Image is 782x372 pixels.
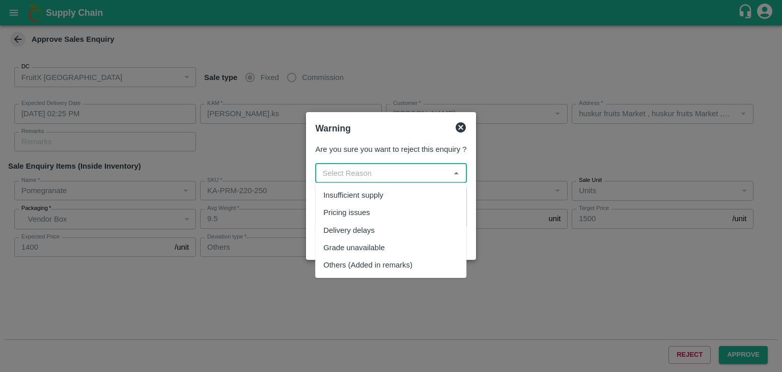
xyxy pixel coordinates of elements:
[323,242,384,253] div: Grade unavailable
[450,166,463,179] button: Close
[315,123,350,134] b: Warning
[323,207,370,219] div: Pricing issues
[315,144,466,155] p: Are you sure you want to reject this enquiry ?
[323,260,412,271] div: Others (Added in remarks)
[323,225,375,236] div: Delivery delays
[318,166,446,179] input: Select Reason
[323,190,383,201] div: Insufficient supply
